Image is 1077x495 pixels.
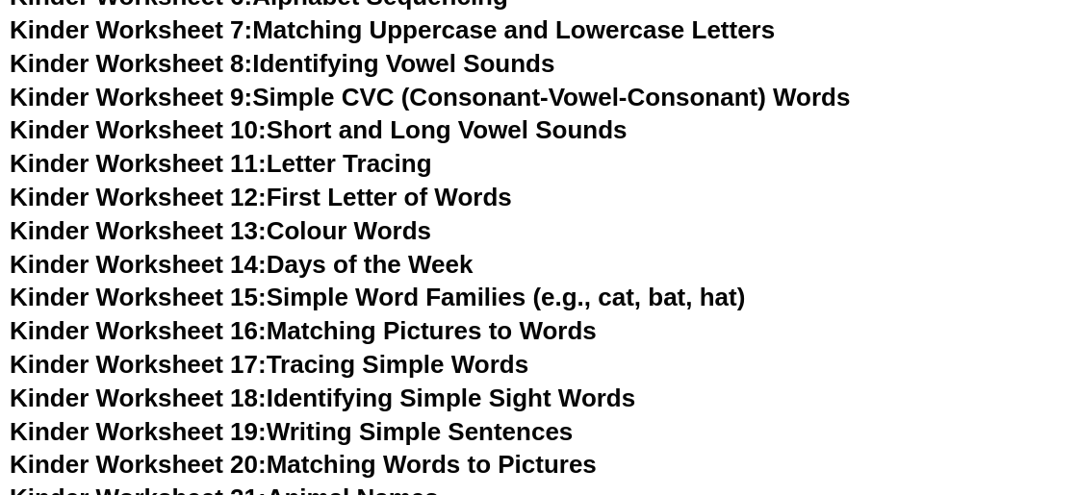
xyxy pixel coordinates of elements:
span: Kinder Worksheet 7: [10,15,252,44]
span: Kinder Worksheet 14: [10,250,267,279]
span: Kinder Worksheet 9: [10,83,252,111]
a: Kinder Worksheet 17:Tracing Simple Words [10,350,528,379]
a: Kinder Worksheet 13:Colour Words [10,216,431,245]
span: Kinder Worksheet 8: [10,49,252,78]
span: Kinder Worksheet 17: [10,350,267,379]
a: Kinder Worksheet 12:First Letter of Words [10,183,512,211]
a: Kinder Worksheet 18:Identifying Simple Sight Words [10,384,635,412]
a: Kinder Worksheet 19:Writing Simple Sentences [10,417,573,446]
iframe: Chat Widget [981,403,1077,495]
a: Kinder Worksheet 10:Short and Long Vowel Sounds [10,115,628,144]
span: Kinder Worksheet 10: [10,115,267,144]
span: Kinder Worksheet 12: [10,183,267,211]
span: Kinder Worksheet 19: [10,417,267,446]
span: Kinder Worksheet 13: [10,216,267,245]
span: Kinder Worksheet 20: [10,450,267,479]
span: Kinder Worksheet 18: [10,384,267,412]
a: Kinder Worksheet 14:Days of the Week [10,250,473,279]
span: Kinder Worksheet 16: [10,316,267,345]
a: Kinder Worksheet 7:Matching Uppercase and Lowercase Letters [10,15,775,44]
a: Kinder Worksheet 15:Simple Word Families (e.g., cat, bat, hat) [10,283,745,311]
span: Kinder Worksheet 15: [10,283,267,311]
a: Kinder Worksheet 11:Letter Tracing [10,149,432,178]
a: Kinder Worksheet 20:Matching Words to Pictures [10,450,597,479]
a: Kinder Worksheet 8:Identifying Vowel Sounds [10,49,554,78]
span: Kinder Worksheet 11: [10,149,267,178]
a: Kinder Worksheet 16:Matching Pictures to Words [10,316,597,345]
a: Kinder Worksheet 9:Simple CVC (Consonant-Vowel-Consonant) Words [10,83,850,111]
